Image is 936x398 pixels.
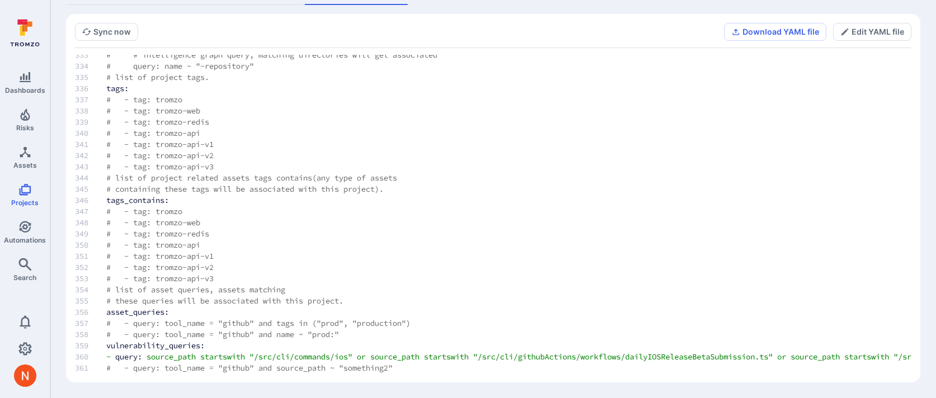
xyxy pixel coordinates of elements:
span: # - tag: tromzo-api-v1 [106,139,214,149]
span: # - tag: tromzo-api-v1 [106,251,214,261]
img: ACg8ocIprwjrgDQnDsNSk9Ghn5p5-B8DpAKWoJ5Gi9syOE4K59tr4Q=s96-c [14,364,36,387]
span: startswith [844,352,889,362]
span: # query: name ~ "-repository" [106,61,254,71]
span: asset_queries: [106,307,169,317]
div: Neeren Patki [14,364,36,387]
span: # list of asset queries, assets matching [106,285,285,295]
span: source_path [146,352,196,362]
span: # - tag: tromzo-api-v2 [106,262,214,272]
span: # list of project tags. [106,72,209,82]
span: # - tag: tromzo [106,206,182,216]
span: startswith [424,352,469,362]
span: # - tag: tromzo-redis [106,117,209,127]
span: startswith [200,352,245,362]
span: # these queries will be associated with this project. [106,296,343,306]
span: Automations [4,236,46,244]
span: "/src/cli/commands/ios" [249,352,352,362]
span: Risks [16,124,34,132]
span: source_path [791,352,840,362]
span: tags: [106,83,129,93]
span: # - tag: tromzo [106,94,182,105]
span: # - tag: tromzo-api-v3 [106,162,214,172]
button: Sync now [75,23,138,41]
span: source_path [370,352,419,362]
span: vulnerability_queries: [106,340,205,350]
span: # - tag: tromzo-web [106,217,200,228]
span: # - tag: tromzo-api-v3 [106,273,214,283]
span: tags_contains: [106,195,169,205]
span: Dashboards [5,86,45,94]
span: # - tag: tromzo-api [106,240,200,250]
span: Assets [13,161,37,169]
span: # - query: tool_name = "github" and source_path ~ "something2" [106,363,393,373]
span: Projects [11,198,39,207]
span: # - tag: tromzo-web [106,106,200,116]
span: # - tag: tromzo-api [106,128,200,138]
span: # # intelligence graph query, matching directories will get associated [106,50,437,60]
span: - [106,352,111,362]
button: Edit YAML file [833,23,911,41]
span: # containing these tags will be associated with this project). [106,184,384,194]
span: "/src/cli/githubActions/workflows/dailyIOSReleaseBetaSubmission.ts" [473,352,773,362]
span: query: [115,352,142,362]
button: Download YAML file [724,23,826,41]
span: or [777,352,786,362]
span: # - tag: tromzo-api-v2 [106,150,214,160]
span: # - query: tool_name = "github" and tags in ("prod", "production") [106,318,410,328]
span: # list of project related assets tags contains(any type of assets [106,173,397,183]
span: # - tag: tromzo-redis [106,229,209,239]
span: Search [13,273,36,282]
span: or [357,352,366,362]
span: # - query: tool_name = "github" and name ~ "prod:" [106,329,339,339]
